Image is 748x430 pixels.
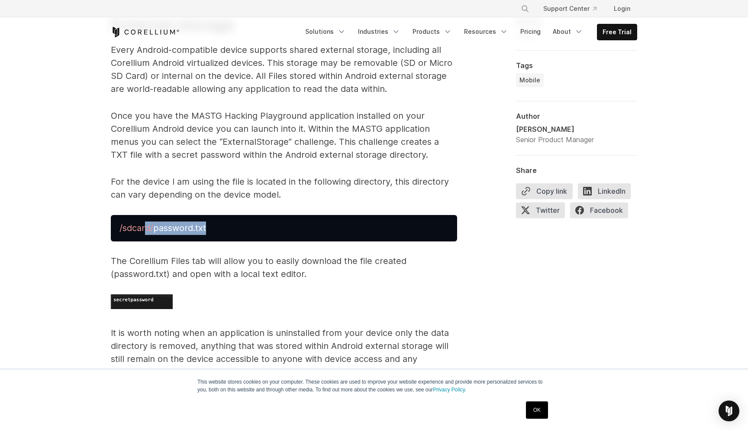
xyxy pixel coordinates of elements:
a: Mobile [516,73,544,87]
span: Facebook [570,202,628,218]
a: Twitter [516,202,570,222]
div: Navigation Menu [300,24,637,40]
a: Login [607,1,637,16]
a: Resources [459,24,513,39]
a: Industries [353,24,406,39]
div: Senior Product Manager [516,134,594,145]
span: Mobile [519,76,540,85]
a: OK [526,401,548,419]
a: Privacy Policy. [433,387,466,393]
a: Free Trial [597,24,637,40]
p: The Corellium Files tab will allow you to easily download the file created (password.txt) and ope... [111,254,457,280]
a: Corellium Home [111,27,180,37]
p: It is worth noting when an application is uninstalled from your device only the data directory is... [111,326,457,378]
img: External Storage [111,294,173,309]
a: Products [407,24,457,39]
p: Once you have the MASTG Hacking Playground application installed on your Corellium Android device... [111,109,457,161]
span: /sdcard/ [119,223,153,233]
div: Share [516,166,637,175]
div: Navigation Menu [510,1,637,16]
button: Copy link [516,183,573,199]
p: This website stores cookies on your computer. These cookies are used to improve your website expe... [197,378,551,394]
button: Search [517,1,533,16]
a: LinkedIn [578,183,636,202]
div: Author [516,112,637,121]
div: Tags [516,61,637,70]
div: Open Intercom Messenger [719,401,739,421]
p: For the device I am using the file is located in the following directory, this directory can vary... [111,175,457,201]
a: Solutions [300,24,351,39]
p: Every Android-compatible device supports shared external storage, including all Corellium Android... [111,43,457,95]
span: password.txt [153,223,206,233]
a: Pricing [515,24,546,39]
span: LinkedIn [578,183,631,199]
a: Facebook [570,202,633,222]
a: About [548,24,588,39]
div: [PERSON_NAME] [516,124,594,134]
a: Support Center [536,1,603,16]
span: Twitter [516,202,565,218]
